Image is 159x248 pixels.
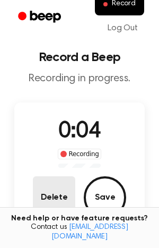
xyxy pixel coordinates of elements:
button: Save Audio Record [84,176,126,219]
h1: Record a Beep [8,51,151,64]
button: Delete Audio Record [33,176,75,219]
a: Beep [11,7,70,28]
span: 0:04 [58,121,101,143]
p: Recording in progress. [8,72,151,85]
div: Recording [58,149,102,159]
a: Log Out [97,15,148,41]
span: Contact us [6,223,153,242]
a: [EMAIL_ADDRESS][DOMAIN_NAME] [51,224,128,241]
